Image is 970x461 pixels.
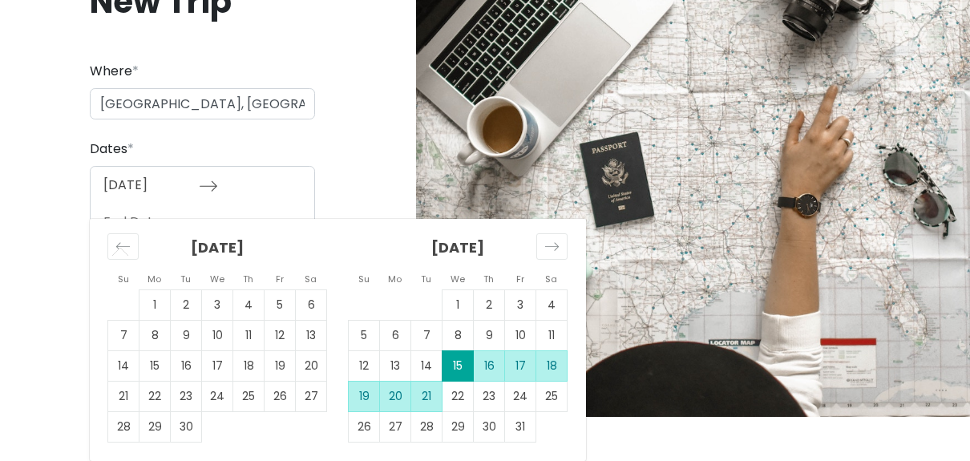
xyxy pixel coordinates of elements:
td: Choose Saturday, September 20, 2025 as your check-out date. It’s available. [296,350,327,381]
input: End Date [95,204,199,241]
small: Tu [180,273,191,285]
td: Choose Tuesday, October 28, 2025 as your check-out date. It’s available. [411,411,443,442]
small: We [210,273,224,285]
td: Choose Friday, October 3, 2025 as your check-out date. It’s available. [505,289,536,320]
td: Choose Sunday, September 21, 2025 as your check-out date. It’s available. [108,381,139,411]
small: Mo [148,273,161,285]
small: Sa [305,273,317,285]
td: Choose Monday, October 6, 2025 as your check-out date. It’s available. [380,320,411,350]
td: Choose Sunday, October 5, 2025 as your check-out date. It’s available. [349,320,380,350]
div: Calendar [90,219,586,461]
td: Choose Friday, October 31, 2025 as your check-out date. It’s available. [505,411,536,442]
td: Choose Monday, October 27, 2025 as your check-out date. It’s available. [380,411,411,442]
td: Choose Sunday, October 26, 2025 as your check-out date. It’s available. [349,411,380,442]
small: Fr [276,273,284,285]
td: Choose Thursday, October 30, 2025 as your check-out date. It’s available. [474,411,505,442]
td: Choose Thursday, September 11, 2025 as your check-out date. It’s available. [233,320,265,350]
td: Choose Tuesday, October 7, 2025 as your check-out date. It’s available. [411,320,443,350]
small: Th [243,273,253,285]
td: Choose Tuesday, September 23, 2025 as your check-out date. It’s available. [171,381,202,411]
small: Tu [421,273,431,285]
small: Mo [388,273,402,285]
td: Choose Thursday, September 18, 2025 as your check-out date. It’s available. [233,350,265,381]
td: Choose Wednesday, October 8, 2025 as your check-out date. It’s available. [443,320,474,350]
td: Choose Sunday, October 19, 2025 as your check-out date. It’s available. [349,381,380,411]
td: Choose Monday, September 15, 2025 as your check-out date. It’s available. [139,350,171,381]
td: Choose Monday, September 22, 2025 as your check-out date. It’s available. [139,381,171,411]
td: Choose Monday, September 1, 2025 as your check-out date. It’s available. [139,289,171,320]
td: Choose Sunday, September 14, 2025 as your check-out date. It’s available. [108,350,139,381]
td: Choose Wednesday, September 17, 2025 as your check-out date. It’s available. [202,350,233,381]
td: Choose Thursday, October 16, 2025 as your check-out date. It’s available. [474,350,505,381]
td: Choose Sunday, September 28, 2025 as your check-out date. It’s available. [108,411,139,442]
td: Choose Monday, October 20, 2025 as your check-out date. It’s available. [380,381,411,411]
td: Choose Tuesday, October 21, 2025 as your check-out date. It’s available. [411,381,443,411]
td: Choose Friday, September 5, 2025 as your check-out date. It’s available. [265,289,296,320]
td: Choose Saturday, September 6, 2025 as your check-out date. It’s available. [296,289,327,320]
small: Fr [516,273,524,285]
td: Choose Saturday, October 4, 2025 as your check-out date. It’s available. [536,289,568,320]
td: Choose Tuesday, September 16, 2025 as your check-out date. It’s available. [171,350,202,381]
strong: [DATE] [431,237,484,257]
small: Su [118,273,129,285]
td: Choose Wednesday, October 1, 2025 as your check-out date. It’s available. [443,289,474,320]
label: Dates [90,139,134,160]
td: Choose Friday, October 24, 2025 as your check-out date. It’s available. [505,381,536,411]
td: Choose Wednesday, September 10, 2025 as your check-out date. It’s available. [202,320,233,350]
div: Move backward to switch to the previous month. [107,233,139,260]
td: Choose Sunday, September 7, 2025 as your check-out date. It’s available. [108,320,139,350]
td: Choose Saturday, October 25, 2025 as your check-out date. It’s available. [536,381,568,411]
small: Su [358,273,370,285]
td: Choose Wednesday, October 22, 2025 as your check-out date. It’s available. [443,381,474,411]
td: Choose Friday, October 17, 2025 as your check-out date. It’s available. [505,350,536,381]
small: We [451,273,465,285]
strong: [DATE] [191,237,244,257]
td: Choose Thursday, October 2, 2025 as your check-out date. It’s available. [474,289,505,320]
td: Choose Friday, October 10, 2025 as your check-out date. It’s available. [505,320,536,350]
input: Start Date [95,167,199,204]
td: Choose Wednesday, September 3, 2025 as your check-out date. It’s available. [202,289,233,320]
td: Choose Friday, September 26, 2025 as your check-out date. It’s available. [265,381,296,411]
td: Choose Saturday, September 13, 2025 as your check-out date. It’s available. [296,320,327,350]
td: Choose Thursday, September 4, 2025 as your check-out date. It’s available. [233,289,265,320]
td: Choose Wednesday, September 24, 2025 as your check-out date. It’s available. [202,381,233,411]
td: Choose Saturday, October 11, 2025 as your check-out date. It’s available. [536,320,568,350]
td: Choose Sunday, October 12, 2025 as your check-out date. It’s available. [349,350,380,381]
label: Where [90,61,139,82]
td: Choose Monday, September 8, 2025 as your check-out date. It’s available. [139,320,171,350]
td: Selected as start date. Wednesday, October 15, 2025 [443,350,474,381]
td: Choose Tuesday, October 14, 2025 as your check-out date. It’s available. [411,350,443,381]
td: Choose Tuesday, September 9, 2025 as your check-out date. It’s available. [171,320,202,350]
td: Choose Wednesday, October 29, 2025 as your check-out date. It’s available. [443,411,474,442]
td: Choose Friday, September 12, 2025 as your check-out date. It’s available. [265,320,296,350]
small: Th [483,273,494,285]
td: Choose Saturday, October 18, 2025 as your check-out date. It’s available. [536,350,568,381]
input: City (e.g., New York) [90,88,315,120]
td: Choose Tuesday, September 30, 2025 as your check-out date. It’s available. [171,411,202,442]
td: Choose Monday, September 29, 2025 as your check-out date. It’s available. [139,411,171,442]
div: Move forward to switch to the next month. [536,233,568,260]
td: Choose Saturday, September 27, 2025 as your check-out date. It’s available. [296,381,327,411]
td: Choose Thursday, October 23, 2025 as your check-out date. It’s available. [474,381,505,411]
td: Choose Thursday, October 9, 2025 as your check-out date. It’s available. [474,320,505,350]
td: Choose Tuesday, September 2, 2025 as your check-out date. It’s available. [171,289,202,320]
small: Sa [545,273,557,285]
td: Choose Friday, September 19, 2025 as your check-out date. It’s available. [265,350,296,381]
td: Choose Thursday, September 25, 2025 as your check-out date. It’s available. [233,381,265,411]
td: Choose Monday, October 13, 2025 as your check-out date. It’s available. [380,350,411,381]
